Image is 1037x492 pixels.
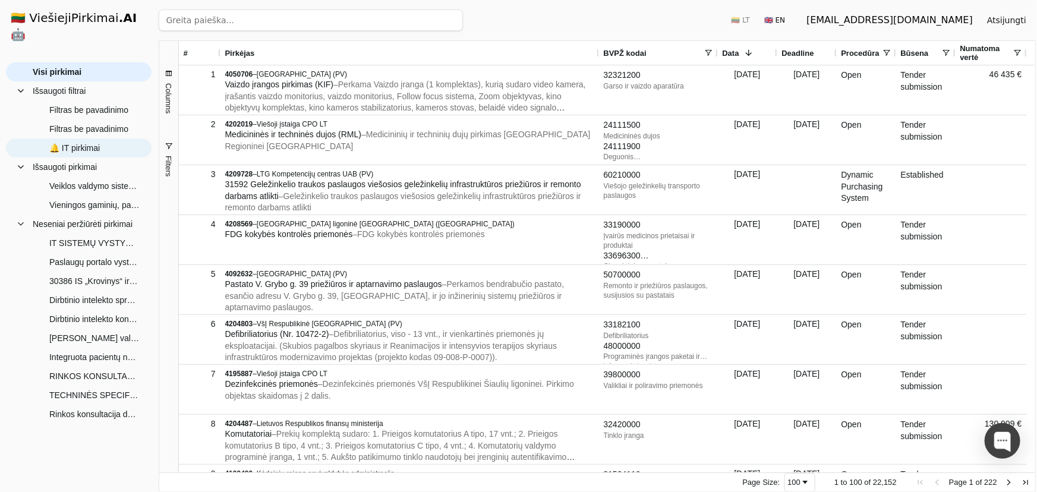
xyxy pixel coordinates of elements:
[837,365,896,414] div: Open
[896,65,956,115] div: Tender submission
[225,270,253,278] span: 4092632
[225,370,253,378] span: 4195887
[49,348,140,366] span: Integruota pacientų nuotolinės stebėsenos sistema
[184,166,216,183] div: 3
[225,429,591,485] span: – Prekių komplektą sudaro: 1. Prieigos komutatorius A tipo, 17 vnt.; 2. Prieigos komutatorius B t...
[837,215,896,264] div: Open
[225,320,253,328] span: 4204803
[225,119,594,129] div: –
[901,49,929,58] span: Būsena
[604,319,713,331] div: 33182100
[184,415,216,433] div: 8
[33,158,97,176] span: Išsaugoti pirkimai
[49,329,140,347] span: [PERSON_NAME] valdymo informacinė sistema / Asset management information system
[849,478,862,487] span: 100
[225,169,594,179] div: –
[604,331,713,340] div: Defibriliatorius
[257,320,402,328] span: VšĮ Respublikinė [GEOGRAPHIC_DATA] (PV)
[718,215,777,264] div: [DATE]
[225,419,594,428] div: –
[184,49,188,58] span: #
[352,229,485,239] span: – FDG kokybės kontrolės priemonės
[1021,478,1030,487] div: Last Page
[225,49,255,58] span: Pirkėjas
[49,120,128,138] span: Filtras be pavadinimo
[49,386,140,404] span: TECHNINĖS SPECIFIKCIJOS PROJEKTAS DĖL TEISĖSAUGOS INSTITUCIJŲ UNIVERSALIOS DUOMENŲ PAIEŠKOS SISTE...
[225,70,253,78] span: 4050706
[837,315,896,364] div: Open
[718,365,777,414] div: [DATE]
[604,181,713,200] div: Viešojo geležinkelių transporto paslaugos
[49,177,140,195] span: Veiklos valdymo sistemos kūrimas (NAB)
[225,219,594,229] div: –
[119,11,137,25] strong: .AI
[225,329,557,362] span: – Defibriliatorius, viso - 13 vnt., ir vienkartinės priemonės jų eksploatacijai. (Skubios pagalbo...
[873,478,897,487] span: 22,152
[49,405,140,423] span: Rinkos konsultacija dėl išorinės kokybės kontrolės paslaugos pirkimo
[257,420,383,428] span: Lietuvos Respublikos finansų ministerija
[896,215,956,264] div: Tender submission
[604,269,713,281] div: 50700000
[604,70,713,81] div: 32321200
[604,81,713,91] div: Garso ir vaizdo aparatūra
[184,465,216,482] div: 9
[604,431,713,440] div: Tinklo įranga
[604,49,647,58] span: BVPŽ kodai
[225,279,442,289] span: Pastato V. Grybo g. 39 priežiūros ir aptarnavimo paslaugos
[956,65,1027,115] div: 46 435 €
[757,11,792,30] button: 🇬🇧 EN
[257,120,327,128] span: Viešoji įstaiga CPO LT
[184,116,216,133] div: 2
[978,10,1036,31] button: Atsijungti
[604,162,713,174] div: 24111000
[604,219,713,231] div: 33190000
[164,156,173,176] span: Filters
[49,139,100,157] span: 🔔 IT pirkimai
[984,478,997,487] span: 222
[841,478,847,487] span: to
[932,478,942,487] div: Previous Page
[225,229,353,239] span: FDG kokybės kontrolės priemonės
[184,316,216,333] div: 6
[916,478,925,487] div: First Page
[257,220,515,228] span: [GEOGRAPHIC_DATA] ligoninė [GEOGRAPHIC_DATA] ([GEOGRAPHIC_DATA])
[225,70,594,79] div: –
[257,170,374,178] span: LTG Kompetencijų centras UAB (PV)
[837,265,896,314] div: Open
[184,216,216,233] div: 4
[969,478,973,487] span: 1
[777,65,837,115] div: [DATE]
[604,352,713,361] div: Programinės įrangos paketai ir informacinės sistemos
[225,420,253,428] span: 4204487
[896,265,956,314] div: Tender submission
[225,379,318,389] span: Dezinfekcinės priemonės
[604,152,713,162] div: Deguonis
[896,115,956,165] div: Tender submission
[956,415,1027,464] div: 130 909 €
[784,473,815,492] div: Page Size
[225,329,329,339] span: Defibriliatorius (Nr. 10472-2)
[960,44,1013,62] span: Numatoma vertė
[604,381,713,390] div: Valikliai ir poliravimo priemonės
[225,170,253,178] span: 4209728
[225,279,565,312] span: – Perkamos bendrabučio pastato, esančio adresu V. Grybo g. 39, [GEOGRAPHIC_DATA], ir jo inžinerin...
[49,101,128,119] span: Filtras be pavadinimo
[225,469,594,478] div: –
[896,365,956,414] div: Tender submission
[743,478,780,487] div: Page Size:
[777,215,837,264] div: [DATE]
[782,49,814,58] span: Deadline
[777,415,837,464] div: [DATE]
[225,80,334,89] span: Vaizdo įrangos pirkimas (KIF)
[604,131,713,141] div: Medicininės dujos
[777,315,837,364] div: [DATE]
[33,63,81,81] span: Visi pirkimai
[49,310,140,328] span: Dirbtinio intelekto konsultanto diegimas
[604,469,713,481] div: 31524110
[225,369,594,379] div: –
[604,169,713,181] div: 60210000
[33,215,133,233] span: Neseniai peržiūrėti pirkimai
[604,340,713,352] div: 48000000
[1004,478,1014,487] div: Next Page
[184,66,216,83] div: 1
